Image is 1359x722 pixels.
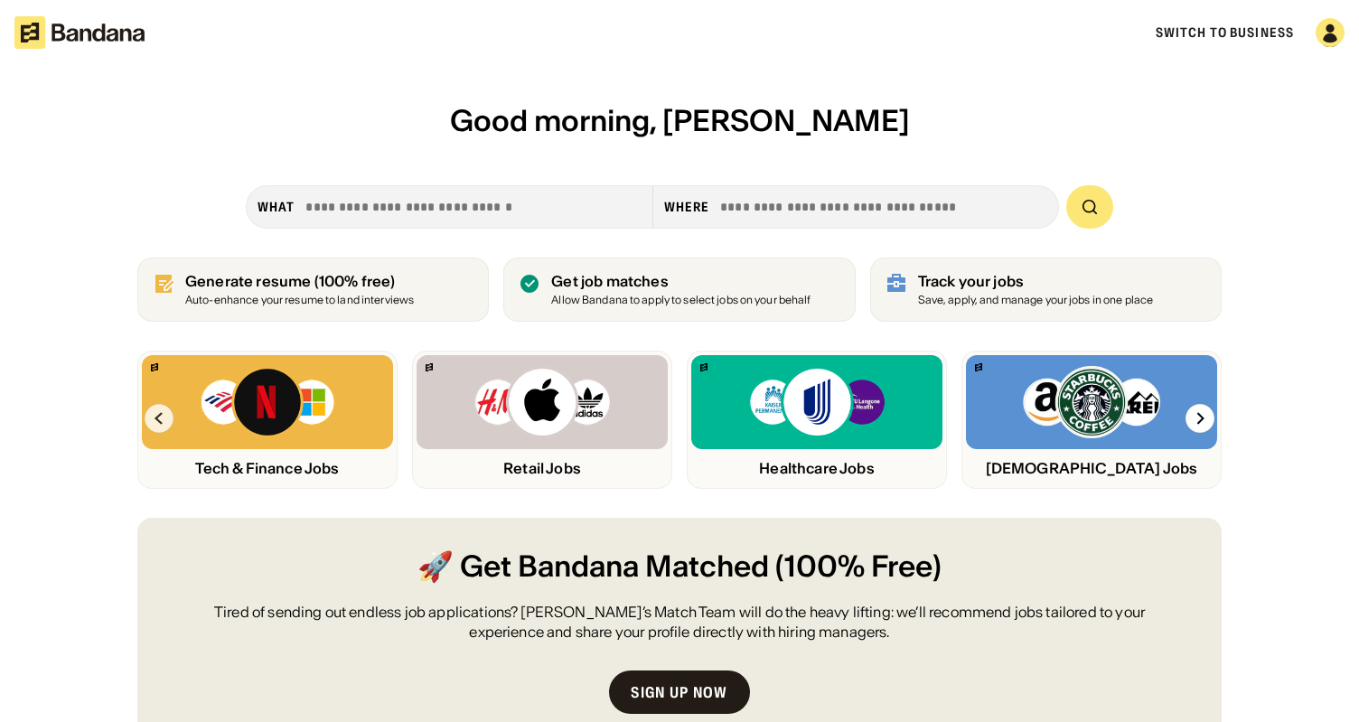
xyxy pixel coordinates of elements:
[961,351,1222,489] a: Bandana logoAmazon, Starbucks, REI logos[DEMOGRAPHIC_DATA] Jobs
[258,199,295,215] div: what
[417,547,769,587] span: 🚀 Get Bandana Matched
[975,363,982,371] img: Bandana logo
[503,258,855,322] a: Get job matches Allow Bandana to apply to select jobs on your behalf
[918,273,1154,290] div: Track your jobs
[473,366,611,438] img: H&M, Apple, Adidas logos
[185,273,414,290] div: Generate resume
[142,460,393,477] div: Tech & Finance Jobs
[687,351,947,489] a: Bandana logoKaiser, United, NYU logosHealthcare Jobs
[137,351,398,489] a: Bandana logoBank of America, Netflix, Microsoft logosTech & Finance Jobs
[1186,404,1214,433] img: Right Arrow
[691,460,942,477] div: Healthcare Jobs
[181,602,1178,642] div: Tired of sending out endless job applications? [PERSON_NAME]’s Match Team will do the heavy lifti...
[314,272,396,290] span: (100% free)
[748,366,886,438] img: Kaiser, United, NYU logos
[450,102,910,139] span: Good morning, [PERSON_NAME]
[775,547,942,587] span: (100% Free)
[200,366,336,438] img: Bank of America, Netflix, Microsoft logos
[966,460,1217,477] div: [DEMOGRAPHIC_DATA] Jobs
[417,460,668,477] div: Retail Jobs
[412,351,672,489] a: Bandana logoH&M, Apple, Adidas logosRetail Jobs
[1156,24,1294,41] a: Switch to Business
[426,363,433,371] img: Bandana logo
[551,295,811,306] div: Allow Bandana to apply to select jobs on your behalf
[551,273,811,290] div: Get job matches
[151,363,158,371] img: Bandana logo
[14,16,145,49] img: Bandana logotype
[918,295,1154,306] div: Save, apply, and manage your jobs in one place
[631,685,727,699] div: Sign up now
[870,258,1222,322] a: Track your jobs Save, apply, and manage your jobs in one place
[1023,366,1160,438] img: Amazon, Starbucks, REI logos
[700,363,708,371] img: Bandana logo
[185,295,414,306] div: Auto-enhance your resume to land interviews
[664,199,710,215] div: Where
[609,670,749,714] a: Sign up now
[137,258,489,322] a: Generate resume (100% free)Auto-enhance your resume to land interviews
[145,404,173,433] img: Left Arrow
